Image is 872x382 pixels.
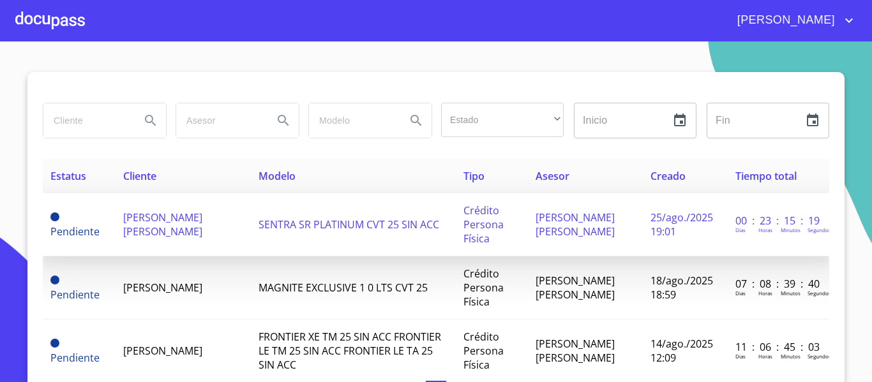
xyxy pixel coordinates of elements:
[781,353,801,360] p: Minutos
[50,288,100,302] span: Pendiente
[50,339,59,348] span: Pendiente
[309,103,396,138] input: search
[536,210,615,239] span: [PERSON_NAME] [PERSON_NAME]
[735,353,746,360] p: Dias
[735,340,822,354] p: 11 : 06 : 45 : 03
[401,105,432,136] button: Search
[735,226,746,233] p: Dias
[758,226,772,233] p: Horas
[735,277,822,291] p: 07 : 08 : 39 : 40
[123,210,202,239] span: [PERSON_NAME] [PERSON_NAME]
[50,224,100,239] span: Pendiente
[536,274,615,302] span: [PERSON_NAME] [PERSON_NAME]
[781,226,801,233] p: Minutos
[650,337,713,365] span: 14/ago./2025 12:09
[463,330,504,372] span: Crédito Persona Física
[808,226,831,233] p: Segundos
[728,10,857,31] button: account of current user
[50,169,86,183] span: Estatus
[650,169,686,183] span: Creado
[463,203,504,246] span: Crédito Persona Física
[123,344,202,358] span: [PERSON_NAME]
[650,274,713,302] span: 18/ago./2025 18:59
[259,281,428,295] span: MAGNITE EXCLUSIVE 1 0 LTS CVT 25
[176,103,263,138] input: search
[536,169,569,183] span: Asesor
[123,169,156,183] span: Cliente
[259,330,441,372] span: FRONTIER XE TM 25 SIN ACC FRONTIER LE TM 25 SIN ACC FRONTIER LE TA 25 SIN ACC
[735,214,822,228] p: 00 : 23 : 15 : 19
[758,353,772,360] p: Horas
[50,212,59,221] span: Pendiente
[735,169,797,183] span: Tiempo total
[536,337,615,365] span: [PERSON_NAME] [PERSON_NAME]
[758,290,772,297] p: Horas
[259,217,439,231] span: SENTRA SR PLATINUM CVT 25 SIN ACC
[259,169,296,183] span: Modelo
[808,353,831,360] p: Segundos
[268,105,299,136] button: Search
[123,281,202,295] span: [PERSON_NAME]
[463,169,485,183] span: Tipo
[781,290,801,297] p: Minutos
[728,10,841,31] span: [PERSON_NAME]
[735,290,746,297] p: Dias
[441,103,564,137] div: ​
[43,103,130,138] input: search
[50,275,59,284] span: Pendiente
[50,351,100,365] span: Pendiente
[135,105,166,136] button: Search
[808,290,831,297] p: Segundos
[463,267,504,309] span: Crédito Persona Física
[650,210,713,239] span: 25/ago./2025 19:01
